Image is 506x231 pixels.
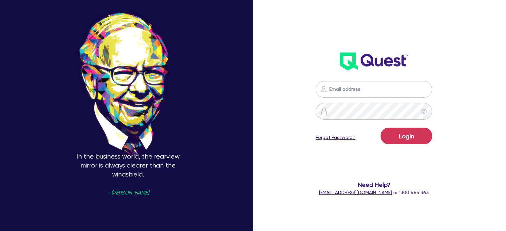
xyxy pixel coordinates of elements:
span: eye [421,108,427,115]
span: Need Help? [308,180,439,189]
input: Email address [316,81,432,98]
button: Login [381,128,432,144]
img: icon-password [320,107,328,115]
span: - [PERSON_NAME] [107,190,149,195]
img: icon-password [320,85,328,93]
img: wH2k97JdezQIQAAAABJRU5ErkJggg== [340,53,408,70]
a: Forgot Password? [316,134,355,141]
span: or 1300 465 363 [319,190,429,195]
a: [EMAIL_ADDRESS][DOMAIN_NAME] [319,190,392,195]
